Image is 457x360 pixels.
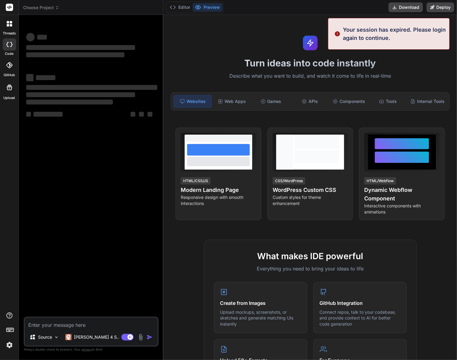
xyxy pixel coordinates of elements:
[364,177,396,185] div: HTML/Webflow
[181,177,211,185] div: HTML/CSS/JS
[36,75,55,80] span: ‌
[291,95,329,108] div: APIs
[320,299,400,307] h4: GitHub Integration
[320,309,400,327] p: Connect repos, talk to your codebase, and provide context to AI for better code generation
[3,31,16,36] label: threads
[343,26,446,42] p: Your session has expired. Please login again to continue.
[273,177,305,185] div: CSS/WordPress
[273,194,348,206] p: Custom styles for theme enhancement
[65,334,72,340] img: Claude 4 Sonnet
[334,26,340,42] img: alert
[213,95,251,108] div: Web Apps
[389,2,423,12] button: Download
[4,72,15,78] label: GitHub
[26,52,124,57] span: ‌
[74,334,119,340] p: [PERSON_NAME] 4 S..
[23,5,59,11] span: Choose Project
[26,74,33,81] span: ‌
[4,340,15,350] img: settings
[4,95,15,101] label: Upload
[26,85,157,90] span: ‌
[137,334,144,341] img: attachment
[173,95,212,108] div: Websites
[5,51,14,56] label: code
[330,95,368,108] div: Components
[364,186,440,203] h4: Dynamic Webflow Component
[273,186,348,194] h4: WordPress Custom CSS
[220,299,301,307] h4: Create from Images
[26,112,31,117] span: ‌
[26,92,135,97] span: ‌
[193,3,222,12] button: Preview
[214,265,407,272] p: Everything you need to bring your ideas to life
[26,45,135,50] span: ‌
[167,72,453,80] p: Describe what you want to build, and watch it come to life in real-time
[26,100,113,104] span: ‌
[131,112,135,117] span: ‌
[252,95,290,108] div: Games
[139,112,144,117] span: ‌
[26,33,35,41] span: ‌
[147,334,153,340] img: icon
[427,2,454,12] button: Deploy
[82,348,92,351] span: privacy
[181,186,256,194] h4: Modern Landing Page
[167,3,193,12] button: Editor
[148,112,152,117] span: ‌
[369,95,407,108] div: Tools
[38,334,52,340] p: Source
[408,95,447,108] div: Internal Tools
[220,309,301,327] p: Upload mockups, screenshots, or sketches and generate matching UIs instantly
[33,112,63,117] span: ‌
[24,347,159,352] p: Always double-check its answers. Your in Bind
[167,58,453,69] h1: Turn ideas into code instantly
[54,335,59,340] img: Pick Models
[214,250,407,263] h2: What makes IDE powerful
[37,35,47,40] span: ‌
[364,203,440,215] p: Interactive components with animations
[181,194,256,206] p: Responsive design with smooth interactions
